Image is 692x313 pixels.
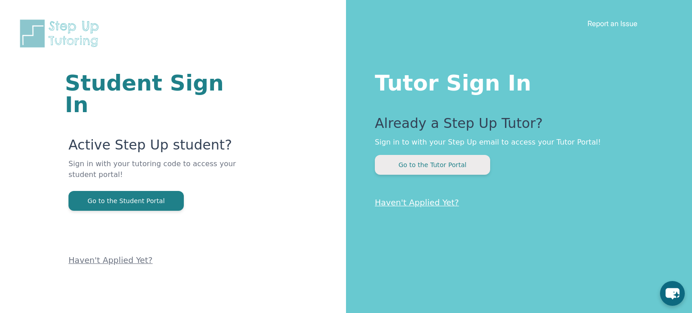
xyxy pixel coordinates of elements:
[660,281,685,306] button: chat-button
[68,196,184,205] a: Go to the Student Portal
[375,68,656,94] h1: Tutor Sign In
[68,159,238,191] p: Sign in with your tutoring code to access your student portal!
[68,255,153,265] a: Haven't Applied Yet?
[375,155,490,175] button: Go to the Tutor Portal
[68,191,184,211] button: Go to the Student Portal
[375,137,656,148] p: Sign in to with your Step Up email to access your Tutor Portal!
[65,72,238,115] h1: Student Sign In
[375,115,656,137] p: Already a Step Up Tutor?
[375,160,490,169] a: Go to the Tutor Portal
[587,19,637,28] a: Report an Issue
[18,18,105,49] img: Step Up Tutoring horizontal logo
[68,137,238,159] p: Active Step Up student?
[375,198,459,207] a: Haven't Applied Yet?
